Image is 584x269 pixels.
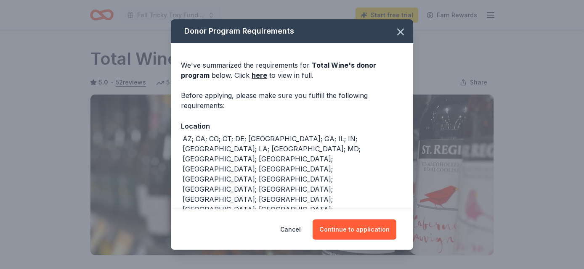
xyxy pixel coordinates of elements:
div: Donor Program Requirements [171,19,413,43]
div: We've summarized the requirements for below. Click to view in full. [181,60,403,80]
div: Location [181,121,403,132]
button: Continue to application [313,219,396,240]
div: Before applying, please make sure you fulfill the following requirements: [181,90,403,111]
a: here [252,70,267,80]
div: AZ; CA; CO; CT; DE; [GEOGRAPHIC_DATA]; GA; IL; IN; [GEOGRAPHIC_DATA]; LA; [GEOGRAPHIC_DATA]; MD; ... [183,134,403,224]
button: Cancel [280,219,301,240]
